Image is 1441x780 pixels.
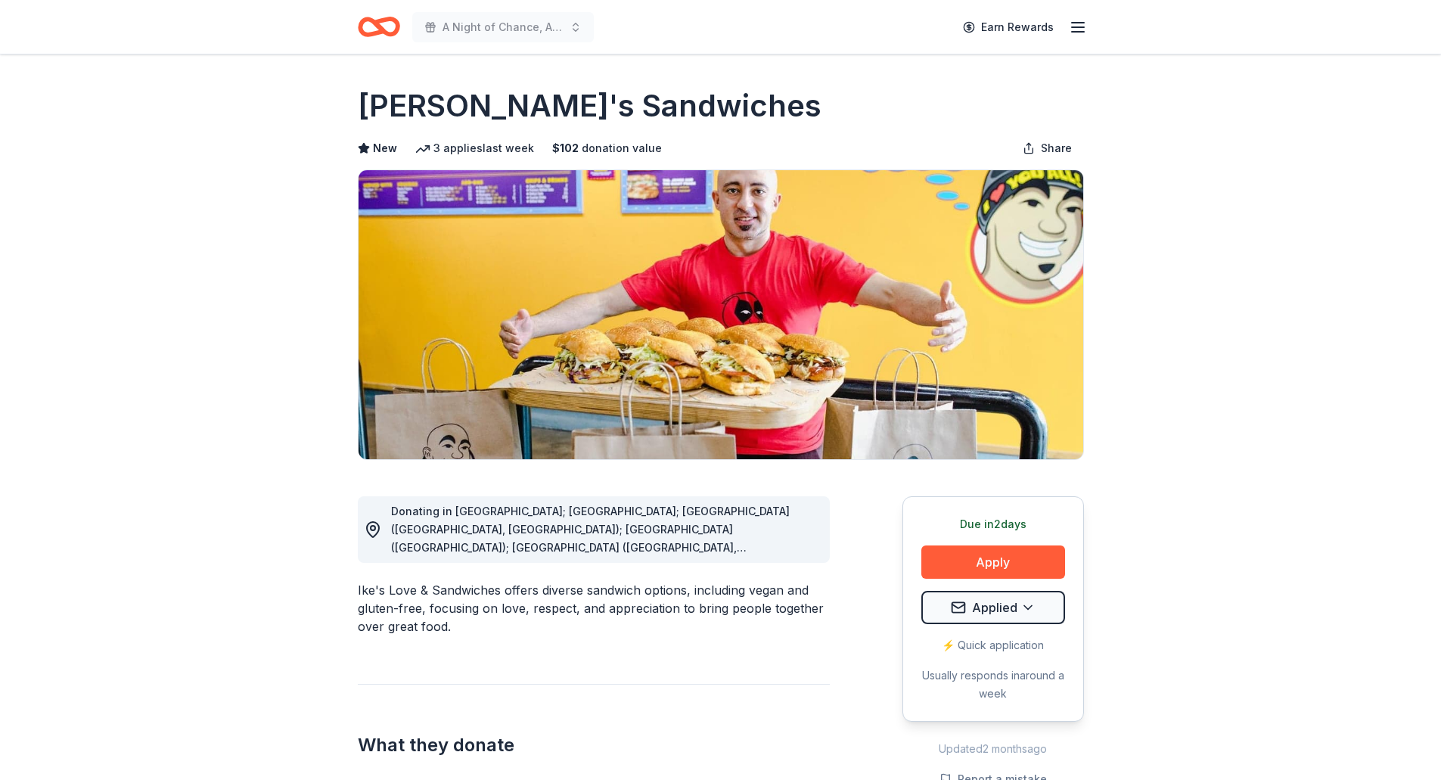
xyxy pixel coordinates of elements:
a: Home [358,9,400,45]
span: donation value [582,139,662,157]
a: Earn Rewards [954,14,1063,41]
span: Applied [972,598,1017,617]
div: 3 applies last week [415,139,534,157]
button: A Night of Chance, A Future of Change [412,12,594,42]
img: Image for Ike's Sandwiches [359,170,1083,459]
span: Share [1041,139,1072,157]
button: Applied [921,591,1065,624]
button: Apply [921,545,1065,579]
span: New [373,139,397,157]
h1: [PERSON_NAME]'s Sandwiches [358,85,821,127]
span: Donating in [GEOGRAPHIC_DATA]; [GEOGRAPHIC_DATA]; [GEOGRAPHIC_DATA] ([GEOGRAPHIC_DATA], [GEOGRAPH... [391,505,790,645]
div: ⚡️ Quick application [921,636,1065,654]
button: Share [1011,133,1084,163]
div: Ike's Love & Sandwiches offers diverse sandwich options, including vegan and gluten-free, focusin... [358,581,830,635]
div: Due in 2 days [921,515,1065,533]
span: A Night of Chance, A Future of Change [443,18,564,36]
h2: What they donate [358,733,830,757]
span: $ 102 [552,139,579,157]
div: Updated 2 months ago [902,740,1084,758]
div: Usually responds in around a week [921,667,1065,703]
